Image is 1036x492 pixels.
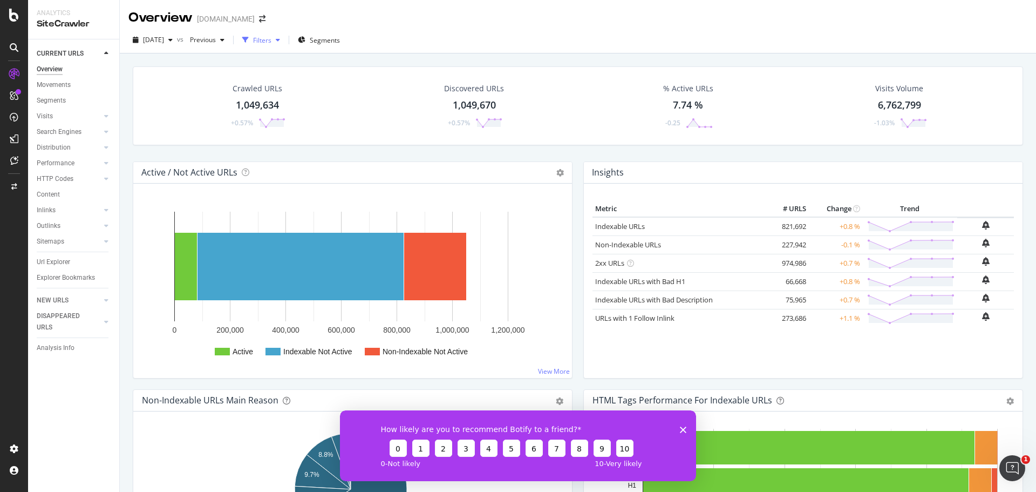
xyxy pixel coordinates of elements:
[673,98,703,112] div: 7.74 %
[448,118,470,127] div: +0.57%
[233,347,253,356] text: Active
[37,236,64,247] div: Sitemaps
[809,254,863,272] td: +0.7 %
[233,83,282,94] div: Crawled URLs
[982,239,990,247] div: bell-plus
[37,342,112,354] a: Analysis Info
[37,236,101,247] a: Sitemaps
[592,395,772,406] div: HTML Tags Performance for Indexable URLs
[236,98,279,112] div: 1,049,634
[37,18,111,30] div: SiteCrawler
[556,169,564,177] i: Options
[809,235,863,254] td: -0.1 %
[538,367,570,376] a: View More
[328,326,355,334] text: 600,000
[37,272,95,284] div: Explorer Bookmarks
[128,9,193,27] div: Overview
[37,205,56,216] div: Inlinks
[128,31,177,49] button: [DATE]
[982,221,990,230] div: bell-plus
[435,326,469,334] text: 1,000,000
[37,342,74,354] div: Analysis Info
[595,240,661,250] a: Non-Indexable URLs
[37,48,101,59] a: CURRENT URLS
[177,35,186,44] span: vs
[143,35,164,44] span: 2025 Oct. 13th
[1006,397,1014,405] div: gear
[259,15,265,23] div: arrow-right-arrow-left
[595,258,624,268] a: 2xx URLs
[809,217,863,236] td: +0.8 %
[37,205,101,216] a: Inlinks
[272,326,299,334] text: 400,000
[37,142,71,153] div: Distribution
[595,313,674,323] a: URLs with 1 Follow Inlink
[283,347,352,356] text: Indexable Not Active
[37,189,60,200] div: Content
[37,173,101,185] a: HTTP Codes
[595,295,713,305] a: Indexable URLs with Bad Description
[383,326,411,334] text: 800,000
[310,36,340,45] span: Segments
[453,98,496,112] div: 1,049,670
[37,189,112,200] a: Content
[186,35,216,44] span: Previous
[809,309,863,327] td: +1.1 %
[37,257,70,268] div: Url Explorer
[37,272,112,284] a: Explorer Bookmarks
[37,111,53,122] div: Visits
[186,31,229,49] button: Previous
[37,257,112,268] a: Url Explorer
[37,295,69,306] div: NEW URLS
[628,482,637,489] text: H1
[37,311,101,333] a: DISAPPEARED URLS
[37,158,74,169] div: Performance
[340,410,696,481] iframe: Survey from Botify
[37,220,60,232] div: Outlinks
[999,455,1025,481] iframe: Intercom live chat
[37,111,101,122] a: Visits
[37,64,63,75] div: Overview
[294,31,344,49] button: Segments
[173,326,177,334] text: 0
[809,291,863,309] td: +0.7 %
[982,275,990,284] div: bell-plus
[142,201,560,369] div: A chart.
[37,95,112,106] a: Segments
[595,221,645,231] a: Indexable URLs
[766,254,809,272] td: 974,986
[874,118,895,127] div: -1.03%
[766,235,809,254] td: 227,942
[1021,455,1030,464] span: 1
[37,79,112,91] a: Movements
[37,311,91,333] div: DISAPPEARED URLS
[37,158,101,169] a: Performance
[37,295,101,306] a: NEW URLS
[556,397,563,405] div: gear
[37,48,84,59] div: CURRENT URLS
[766,217,809,236] td: 821,692
[37,9,111,18] div: Analytics
[197,14,255,24] div: [DOMAIN_NAME]
[663,83,713,94] div: % Active URLs
[383,347,468,356] text: Non-Indexable Not Active
[982,294,990,302] div: bell-plus
[766,309,809,327] td: 273,686
[253,36,271,45] div: Filters
[766,201,809,217] th: # URLS
[595,277,685,286] a: Indexable URLs with Bad H1
[766,291,809,309] td: 75,965
[37,126,81,138] div: Search Engines
[37,220,101,232] a: Outlinks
